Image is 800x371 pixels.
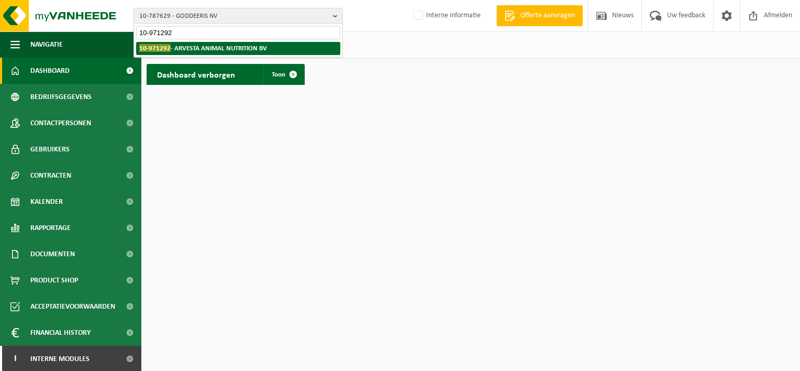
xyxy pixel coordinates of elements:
[30,320,91,346] span: Financial History
[263,64,304,85] a: Toon
[139,8,329,24] span: 10-787629 - GODDEERIS NV
[496,5,583,26] a: Offerte aanvragen
[136,26,340,39] input: Zoeken naar gekoppelde vestigingen
[134,8,343,24] button: 10-787629 - GODDEERIS NV
[272,71,285,78] span: Toon
[30,136,70,162] span: Gebruikers
[30,215,71,241] span: Rapportage
[30,58,70,84] span: Dashboard
[30,162,71,189] span: Contracten
[147,64,246,84] h2: Dashboard verborgen
[30,189,63,215] span: Kalender
[30,31,63,58] span: Navigatie
[139,44,267,52] strong: - ARVESTA ANIMAL NUTRITION BV
[30,84,92,110] span: Bedrijfsgegevens
[412,8,481,24] label: Interne informatie
[30,110,91,136] span: Contactpersonen
[30,267,78,293] span: Product Shop
[30,241,75,267] span: Documenten
[30,293,115,320] span: Acceptatievoorwaarden
[139,44,171,52] span: 10-971292
[518,10,577,21] span: Offerte aanvragen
